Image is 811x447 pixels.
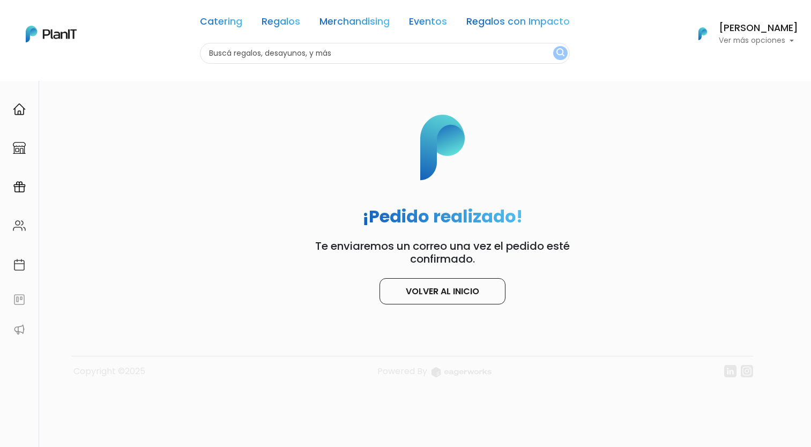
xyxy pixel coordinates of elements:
img: logo_eagerworks-044938b0bf012b96b195e05891a56339191180c2d98ce7df62ca656130a436fa.svg [431,367,492,377]
div: Calendario [9,254,30,275]
img: calendar-87d922413cdce8b2cf7b7f5f62616a5cf9e4887200fb71536465627b3292af00.svg [13,258,26,271]
div: PlanITGo [9,176,30,198]
img: marketplace-4ceaa7011d94191e9ded77b95e3339b90024bf715f7c57f8cf31f2d8c509eaba.svg [13,141,26,154]
h2: ¡Pedido realizado! [362,206,523,227]
a: Powered By [377,365,492,386]
img: p_logo-cf95315c21ec54a07da33abe4a980685f2930ff06ee032fe1bfa050a97dd1b1f.svg [382,115,503,181]
img: instagram-7ba2a2629254302ec2a9470e65da5de918c9f3c9a63008f8abed3140a32961bf.svg [741,365,753,377]
a: Catering [200,17,242,30]
p: Te enviaremos un correo una vez el pedido esté confirmado. [255,240,630,265]
a: Regalos con Impacto [466,17,570,30]
a: Regalos [262,17,300,30]
a: Volver al inicio [380,278,505,304]
h6: [PERSON_NAME] [719,24,798,33]
button: PlanIt Logo [PERSON_NAME] Ver más opciones [684,20,798,48]
img: partners-52edf745621dab592f3b2c58e3bca9d71375a7ef29c3b500c9f145b62cc070d4.svg [13,323,26,336]
img: search_button-432b6d5273f82d61273b3651a40e1bd1b912527efae98b1b7a1b2c0702e16a8d.svg [556,48,564,58]
a: Merchandising [319,17,390,30]
input: Buscá regalos, desayunos, y más [200,43,570,64]
img: people-662611757002400ad9ed0e3c099ab2801c6687ba6c219adb57efc949bc21e19d.svg [13,219,26,232]
p: Ver más opciones [719,37,798,44]
img: home-e721727adea9d79c4d83392d1f703f7f8bce08238fde08b1acbfd93340b81755.svg [13,103,26,116]
div: Colaboradores [9,215,30,237]
img: linkedin-cc7d2dbb1a16aff8e18f147ffe980d30ddd5d9e01409788280e63c91fc390ff4.svg [724,365,736,377]
img: PlanIt Logo [26,26,77,42]
a: Eventos [409,17,447,30]
p: Copyright ©2025 [73,365,145,386]
span: translation missing: es.layouts.footer.powered_by [377,365,427,377]
img: PlanIt Logo [691,22,715,46]
img: feedback-78b5a0c8f98aac82b08bfc38622c3050aee476f2c9584af64705fc4e61158814.svg [13,293,26,306]
div: Dashboard [9,137,30,159]
div: Home [9,98,30,120]
img: campaigns-02234683943229c281be62815700db0a1741e53638e28bf9629b52c665b00959.svg [13,181,26,193]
